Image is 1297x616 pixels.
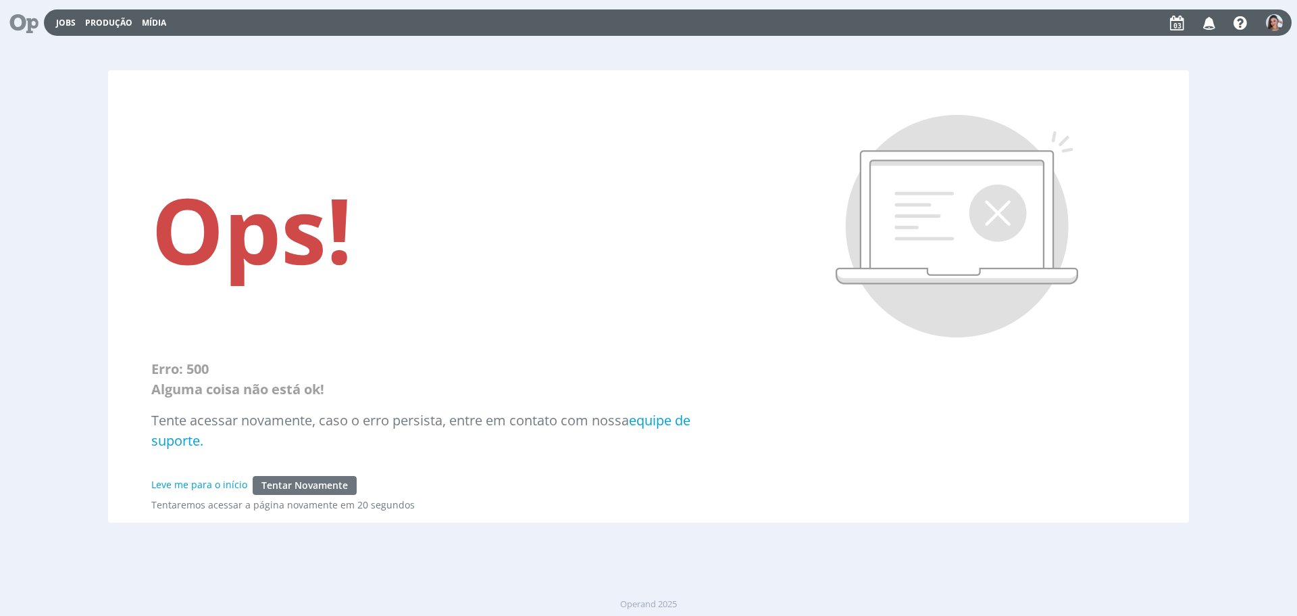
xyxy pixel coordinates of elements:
[138,18,170,28] button: Mídia
[142,17,166,28] a: Mídia
[151,360,324,398] span: Erro: 500 Alguma coisa não está ok!
[1266,14,1283,31] img: N
[151,174,730,284] h1: Ops!
[85,17,132,28] a: Produção
[151,498,730,512] div: Tentaremos acessar a página novamente em 20 segundos
[52,18,80,28] button: Jobs
[151,478,247,491] a: Leve me para o início
[151,400,730,451] div: Tente acessar novamente, caso o erro persista, entre em contato com nossa
[81,18,136,28] button: Produção
[834,114,1080,340] img: Erro: 500
[1265,11,1283,34] button: N
[253,476,357,495] button: Tentar Novamente
[56,17,76,28] a: Jobs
